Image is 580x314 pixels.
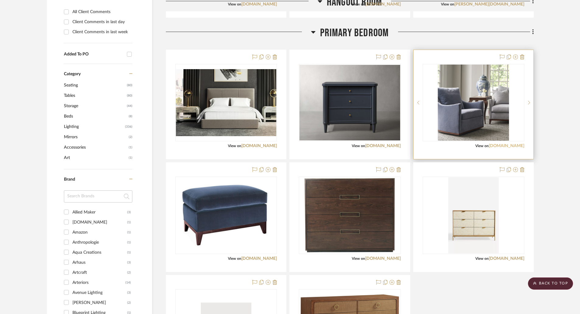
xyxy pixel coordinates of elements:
[489,144,524,148] a: [DOMAIN_NAME]
[127,298,131,308] div: (2)
[352,257,365,260] span: View on
[127,207,131,217] div: (3)
[72,268,127,277] div: Artcraft
[176,69,276,136] img: Saatva Lucerne platform bed
[64,177,75,182] span: Brand
[241,2,277,6] a: [DOMAIN_NAME]
[64,52,124,57] div: Added To PO
[72,238,127,247] div: Anthropologie
[64,101,125,111] span: Storage
[64,190,132,203] input: Search Brands
[129,132,132,142] span: (2)
[72,298,127,308] div: [PERSON_NAME]
[127,217,131,227] div: (1)
[528,277,573,290] scroll-to-top-button: BACK TO TOP
[72,228,127,237] div: Amazon
[64,80,125,90] span: Seating
[64,111,127,122] span: Beds
[475,144,489,148] span: View on
[228,257,241,260] span: View on
[129,111,132,121] span: (8)
[299,177,400,254] div: 0
[72,17,131,27] div: Client Comments in last day
[441,2,454,6] span: View on
[423,177,524,254] div: 0
[127,288,131,298] div: (3)
[125,122,132,132] span: (336)
[352,144,365,148] span: View on
[228,2,241,6] span: View on
[241,256,277,261] a: [DOMAIN_NAME]
[127,101,132,111] span: (44)
[64,122,124,132] span: Lighting
[127,238,131,247] div: (1)
[127,248,131,257] div: (1)
[72,7,131,17] div: All Client Comments
[129,143,132,152] span: (1)
[127,80,132,90] span: (80)
[72,248,127,257] div: Aqua Creations
[64,132,127,142] span: Mirrors
[64,72,81,77] span: Category
[72,207,127,217] div: Allied Maker
[72,258,127,267] div: Arhaus
[475,257,489,260] span: View on
[127,268,131,277] div: (2)
[365,144,401,148] a: [DOMAIN_NAME]
[299,65,400,140] img: Arhaus Henley Nightstand in Eclipse 31Wx21Dx27H
[125,278,131,288] div: (14)
[127,91,132,101] span: (80)
[303,177,397,253] img: Theodore Alexander Bosworth Chest of Drwrs 47Wx19.75Dx39H
[320,26,389,40] span: Primary Bedroom
[127,258,131,267] div: (3)
[352,2,365,6] span: View on
[423,64,524,141] div: 0
[129,153,132,163] span: (1)
[127,228,131,237] div: (1)
[64,142,127,153] span: Accessories
[454,2,524,6] a: [PERSON_NAME][DOMAIN_NAME]
[489,256,524,261] a: [DOMAIN_NAME]
[72,27,131,37] div: Client Comments in last week
[176,180,276,250] img: HICKORY CHAIR JULES OTTOMAN 33"W X 26"DX 18.5"H
[72,217,127,227] div: [DOMAIN_NAME]
[365,2,401,6] a: [DOMAIN_NAME]
[228,144,241,148] span: View on
[72,288,127,298] div: Avenue Lighting
[64,90,125,101] span: Tables
[241,144,277,148] a: [DOMAIN_NAME]
[64,153,127,163] span: Art
[365,256,401,261] a: [DOMAIN_NAME]
[438,65,509,141] img: HICKORY CHAIR JULES SWIVEL CHAIR W/ WOOD BASE & 3" TRACK ARM 33"W X 40"D X 36"H
[72,278,125,288] div: Arteriors
[299,64,400,141] div: 0
[448,177,499,253] img: Anthropologie Pisces Bone Inlay & Oak Six-Drawer Desser 50Wx18D 35H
